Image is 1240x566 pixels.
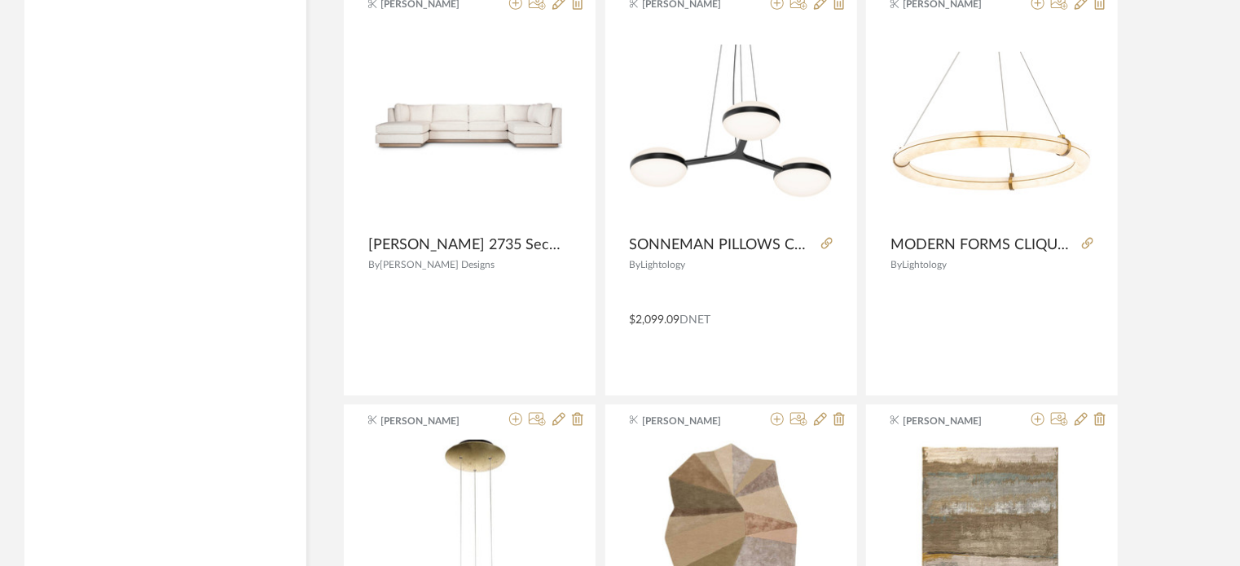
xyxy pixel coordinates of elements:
[630,236,815,254] span: SONNEMAN PILLOWS CHANDELIER 35.5"DIA X 5.5"H
[904,414,1006,428] span: [PERSON_NAME]
[680,314,711,326] span: DNET
[890,236,1075,254] span: MODERN FORMS CLIQUE CHANDELIER 31"DIA X 2.1"H
[368,260,380,270] span: By
[380,260,495,270] span: [PERSON_NAME] Designs
[368,90,571,160] img: A. Rudin 2735 Sectional
[902,260,947,270] span: Lightology
[890,52,1093,198] img: MODERN FORMS CLIQUE CHANDELIER 31"DIA X 2.1"H
[642,414,745,428] span: [PERSON_NAME]
[381,414,484,428] span: [PERSON_NAME]
[890,260,902,270] span: By
[641,260,686,270] span: Lightology
[630,314,680,326] span: $2,099.09
[368,236,565,254] span: [PERSON_NAME] 2735 Sectional
[630,45,833,204] img: SONNEMAN PILLOWS CHANDELIER 35.5"DIA X 5.5"H
[630,260,641,270] span: By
